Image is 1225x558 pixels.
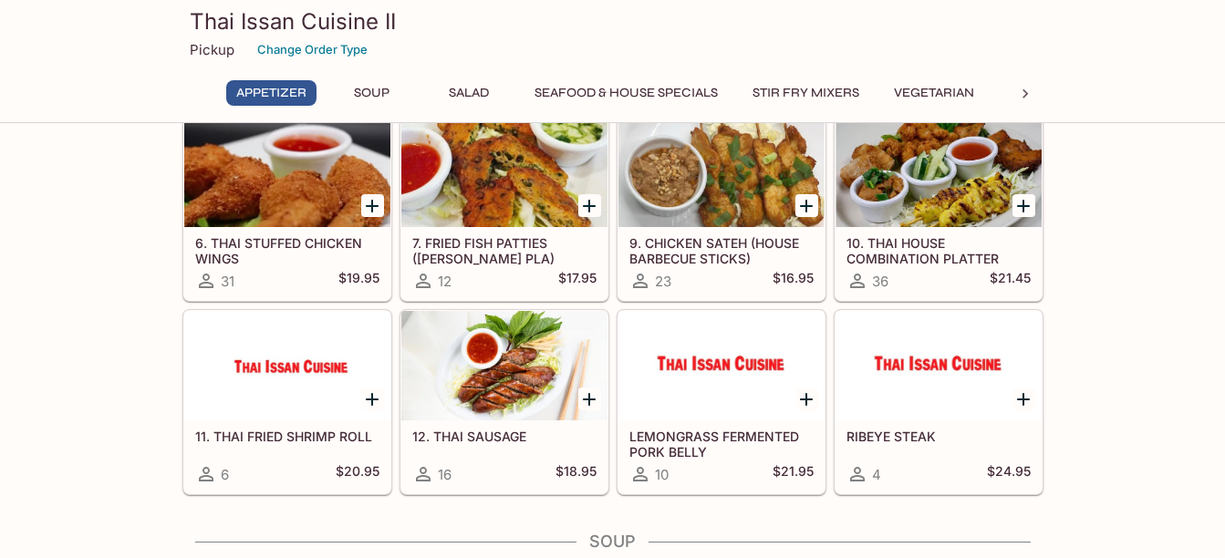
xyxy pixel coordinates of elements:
[182,532,1043,552] h4: Soup
[338,270,379,292] h5: $19.95
[655,273,671,290] span: 23
[190,41,234,58] p: Pickup
[618,310,825,494] a: LEMONGRASS FERMENTED PORK BELLY10$21.95
[836,311,1042,420] div: RIBEYE STEAK
[836,118,1042,227] div: 10. THAI HOUSE COMBINATION PLATTER
[742,80,869,106] button: Stir Fry Mixers
[618,117,825,301] a: 9. CHICKEN SATEH (HOUSE BARBECUE STICKS)23$16.95
[336,463,379,485] h5: $20.95
[773,270,814,292] h5: $16.95
[990,270,1031,292] h5: $21.45
[195,429,379,444] h5: 11. THAI FRIED SHRIMP ROLL
[361,194,384,217] button: Add 6. THAI STUFFED CHICKEN WINGS
[629,235,814,265] h5: 9. CHICKEN SATEH (HOUSE BARBECUE STICKS)
[221,466,229,483] span: 6
[558,270,597,292] h5: $17.95
[795,194,818,217] button: Add 9. CHICKEN SATEH (HOUSE BARBECUE STICKS)
[846,429,1031,444] h5: RIBEYE STEAK
[1012,194,1035,217] button: Add 10. THAI HOUSE COMBINATION PLATTER
[872,466,881,483] span: 4
[618,311,825,420] div: LEMONGRASS FERMENTED PORK BELLY
[221,273,234,290] span: 31
[190,7,1036,36] h3: Thai Issan Cuisine II
[249,36,376,64] button: Change Order Type
[412,235,597,265] h5: 7. FRIED FISH PATTIES ([PERSON_NAME] PLA)
[226,80,317,106] button: Appetizer
[773,463,814,485] h5: $21.95
[846,235,1031,265] h5: 10. THAI HOUSE COMBINATION PLATTER
[401,118,607,227] div: 7. FRIED FISH PATTIES (TOD MUN PLA)
[438,273,452,290] span: 12
[524,80,728,106] button: Seafood & House Specials
[1012,387,1035,410] button: Add RIBEYE STEAK
[195,235,379,265] h5: 6. THAI STUFFED CHICKEN WINGS
[884,80,984,106] button: Vegetarian
[555,463,597,485] h5: $18.95
[361,387,384,410] button: Add 11. THAI FRIED SHRIMP ROLL
[655,466,669,483] span: 10
[872,273,888,290] span: 36
[184,311,390,420] div: 11. THAI FRIED SHRIMP ROLL
[795,387,818,410] button: Add LEMONGRASS FERMENTED PORK BELLY
[835,117,1043,301] a: 10. THAI HOUSE COMBINATION PLATTER36$21.45
[184,118,390,227] div: 6. THAI STUFFED CHICKEN WINGS
[428,80,510,106] button: Salad
[412,429,597,444] h5: 12. THAI SAUSAGE
[999,80,1081,106] button: Noodles
[401,311,607,420] div: 12. THAI SAUSAGE
[987,463,1031,485] h5: $24.95
[400,310,608,494] a: 12. THAI SAUSAGE16$18.95
[331,80,413,106] button: Soup
[578,194,601,217] button: Add 7. FRIED FISH PATTIES (TOD MUN PLA)
[835,310,1043,494] a: RIBEYE STEAK4$24.95
[618,118,825,227] div: 9. CHICKEN SATEH (HOUSE BARBECUE STICKS)
[578,387,601,410] button: Add 12. THAI SAUSAGE
[183,117,391,301] a: 6. THAI STUFFED CHICKEN WINGS31$19.95
[400,117,608,301] a: 7. FRIED FISH PATTIES ([PERSON_NAME] PLA)12$17.95
[183,310,391,494] a: 11. THAI FRIED SHRIMP ROLL6$20.95
[438,466,452,483] span: 16
[629,429,814,459] h5: LEMONGRASS FERMENTED PORK BELLY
